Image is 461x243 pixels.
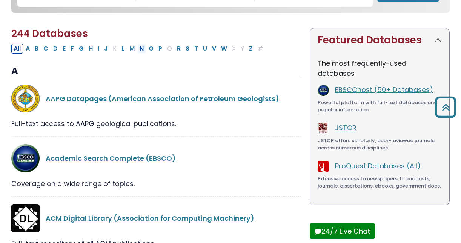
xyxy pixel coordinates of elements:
button: Filter Results I [95,44,101,54]
a: ACM Digital Library (Association for Computing Machinery) [46,214,254,223]
div: Powerful platform with full-text databases and popular information. [318,99,442,114]
button: Filter Results Z [247,44,255,54]
button: 24/7 Live Chat [310,223,375,239]
button: Filter Results C [41,44,51,54]
button: Filter Results N [137,44,146,54]
a: Back to Top [432,100,459,114]
button: Filter Results J [102,44,110,54]
button: Filter Results B [32,44,41,54]
span: 244 Databases [11,27,88,40]
button: Filter Results V [210,44,218,54]
button: Filter Results A [23,44,32,54]
button: Filter Results S [183,44,192,54]
p: The most frequently-used databases [318,58,442,78]
button: All [11,44,23,54]
div: Full-text access to AAPG geological publications. [11,118,301,129]
div: Alpha-list to filter by first letter of database name [11,43,266,53]
button: Filter Results R [175,44,183,54]
a: Academic Search Complete (EBSCO) [46,154,176,163]
button: Filter Results E [60,44,68,54]
a: EBSCOhost (50+ Databases) [335,85,433,94]
button: Filter Results W [219,44,229,54]
button: Filter Results F [68,44,76,54]
button: Filter Results U [201,44,209,54]
a: JSTOR [335,123,357,132]
a: AAPG Datapages (American Association of Petroleum Geologists) [46,94,279,103]
h3: A [11,66,301,77]
button: Filter Results P [156,44,164,54]
button: Featured Databases [310,28,449,52]
button: Filter Results T [192,44,200,54]
button: Filter Results M [127,44,137,54]
button: Filter Results L [119,44,127,54]
div: JSTOR offers scholarly, peer-reviewed journals across numerous disciplines. [318,137,442,152]
button: Filter Results G [77,44,86,54]
button: Filter Results H [86,44,95,54]
div: Extensive access to newspapers, broadcasts, journals, dissertations, ebooks, government docs. [318,175,442,190]
button: Filter Results D [51,44,60,54]
div: Coverage on a wide range of topics. [11,178,301,189]
button: Filter Results O [146,44,156,54]
a: ProQuest Databases (All) [335,161,421,171]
